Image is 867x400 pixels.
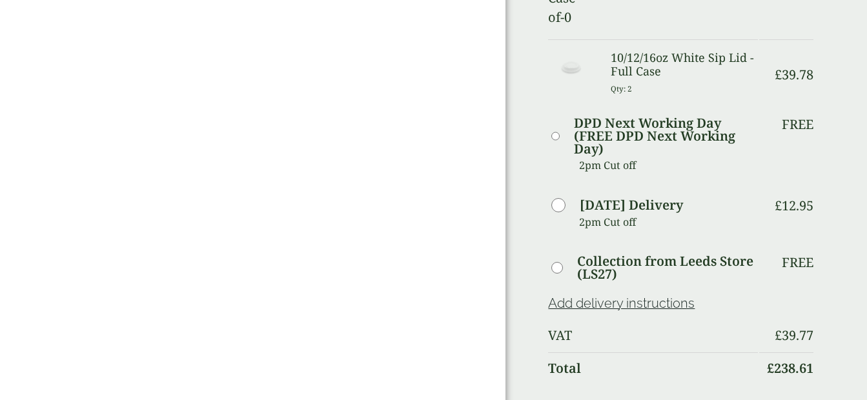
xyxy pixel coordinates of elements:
[767,359,774,377] span: £
[775,197,782,214] span: £
[782,255,813,270] p: Free
[548,352,758,384] th: Total
[611,51,759,79] h3: 10/12/16oz White Sip Lid - Full Case
[577,255,758,281] label: Collection from Leeds Store (LS27)
[775,326,782,344] span: £
[775,326,813,344] bdi: 39.77
[579,155,758,175] p: 2pm Cut off
[782,117,813,132] p: Free
[767,359,813,377] bdi: 238.61
[548,320,758,351] th: VAT
[611,84,632,94] small: Qty: 2
[775,66,782,83] span: £
[775,66,813,83] bdi: 39.78
[574,117,758,155] label: DPD Next Working Day (FREE DPD Next Working Day)
[548,295,695,311] a: Add delivery instructions
[580,199,683,212] label: [DATE] Delivery
[775,197,813,214] bdi: 12.95
[579,212,758,232] p: 2pm Cut off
